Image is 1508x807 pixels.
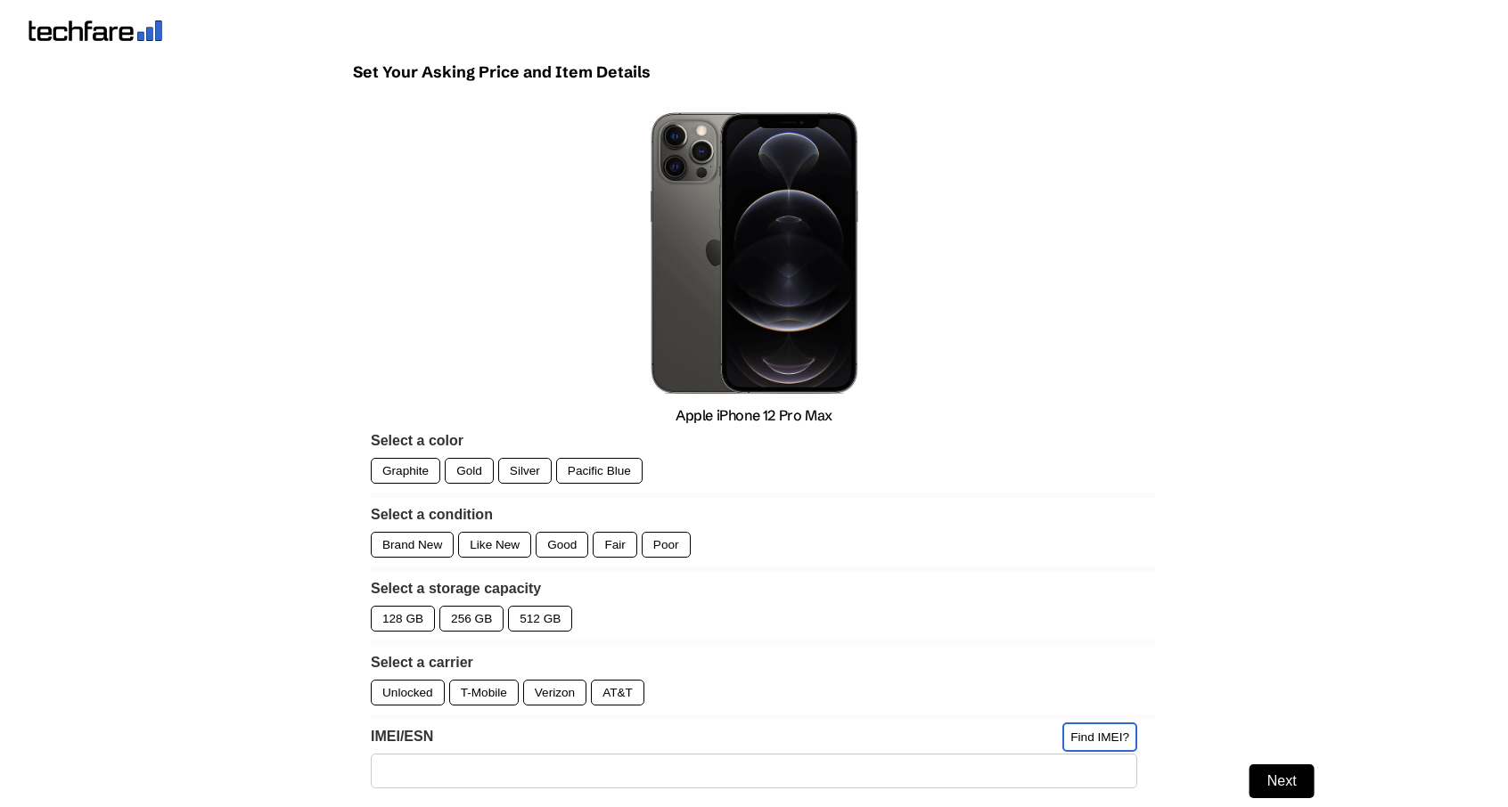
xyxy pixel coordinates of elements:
label: Select a condition [371,507,1137,523]
label: IMEI/ESN [371,729,433,745]
h1: Set Your Asking Price and Item Details [353,62,1155,82]
div: Fair [593,532,636,558]
div: T-Mobile [449,680,519,705]
div: 256 GB [439,606,504,632]
div: Poor [642,532,691,558]
div: Good [536,532,588,558]
div: Silver [498,458,552,484]
div: 512 GB [508,606,572,632]
div: Brand New [371,532,454,558]
div: Like New [458,532,531,558]
label: Select a carrier [371,655,1137,671]
img: techfare logo [29,20,162,41]
a: Find IMEI? [1062,722,1137,752]
div: Gold [445,458,494,484]
div: AT&T [591,680,644,705]
img: Apple iPhone 12 Pro Max [650,109,857,398]
div: Pacific Blue [556,458,643,484]
div: Verizon [523,680,586,705]
label: Select a storage capacity [371,581,1137,597]
div: Unlocked [371,680,445,705]
div: 128 GB [371,606,435,632]
div: Graphite [371,458,440,484]
p: Apple iPhone 12 Pro Max [371,406,1137,424]
label: Select a color [371,433,1137,449]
